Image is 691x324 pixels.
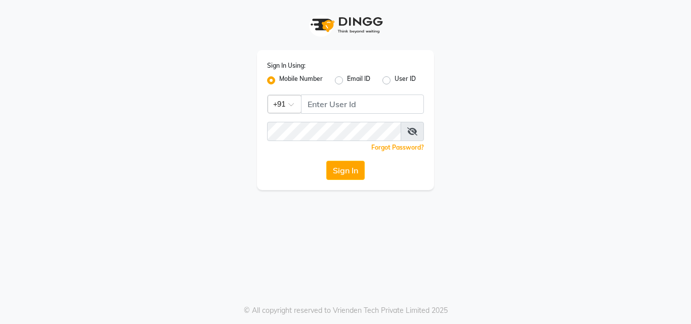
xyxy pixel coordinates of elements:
label: Sign In Using: [267,61,306,70]
input: Username [267,122,401,141]
input: Username [301,95,424,114]
button: Sign In [326,161,365,180]
label: Email ID [347,74,370,86]
label: Mobile Number [279,74,323,86]
a: Forgot Password? [371,144,424,151]
label: User ID [395,74,416,86]
img: logo1.svg [305,10,386,40]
